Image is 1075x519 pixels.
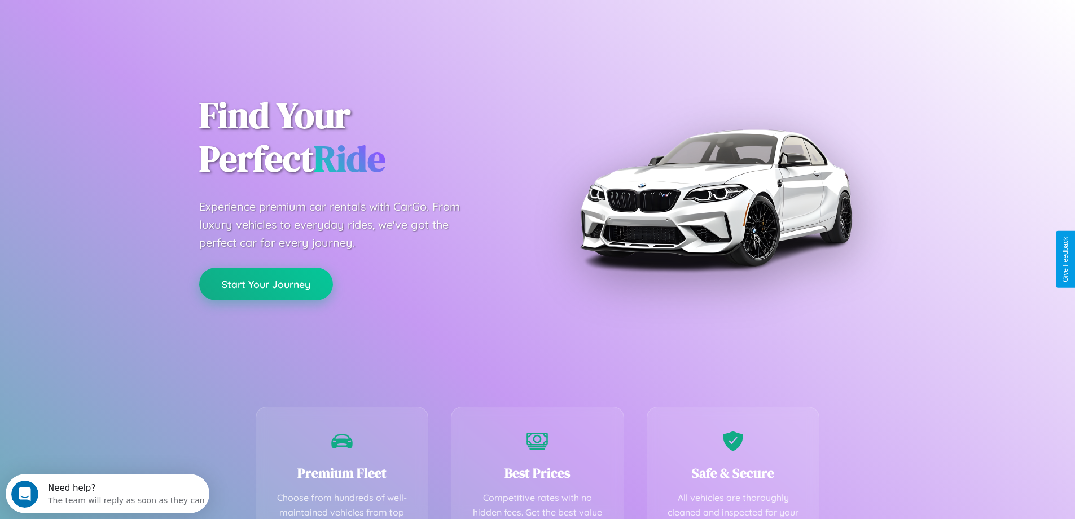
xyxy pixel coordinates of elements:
img: Premium BMW car rental vehicle [574,56,857,339]
div: Need help? [42,10,199,19]
iframe: Intercom live chat discovery launcher [6,474,209,513]
div: The team will reply as soon as they can [42,19,199,30]
h3: Safe & Secure [664,464,802,482]
div: Give Feedback [1061,237,1069,282]
h3: Best Prices [468,464,607,482]
h3: Premium Fleet [273,464,411,482]
p: Experience premium car rentals with CarGo. From luxury vehicles to everyday rides, we've got the ... [199,198,481,252]
div: Open Intercom Messenger [5,5,210,36]
span: Ride [314,134,385,183]
button: Start Your Journey [199,268,333,300]
iframe: Intercom live chat [11,481,38,508]
h1: Find Your Perfect [199,94,521,181]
